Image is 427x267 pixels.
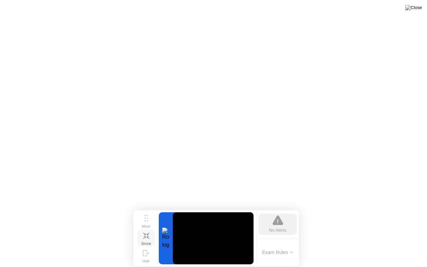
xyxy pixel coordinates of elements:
[269,227,287,233] div: No Alerts
[142,224,150,228] div: Move
[137,212,155,230] button: Move
[260,249,296,255] button: Exam Rules
[137,247,155,264] button: Hide
[137,230,155,247] button: Shrink
[141,242,151,246] div: Shrink
[142,259,150,263] div: Hide
[405,5,422,10] img: Close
